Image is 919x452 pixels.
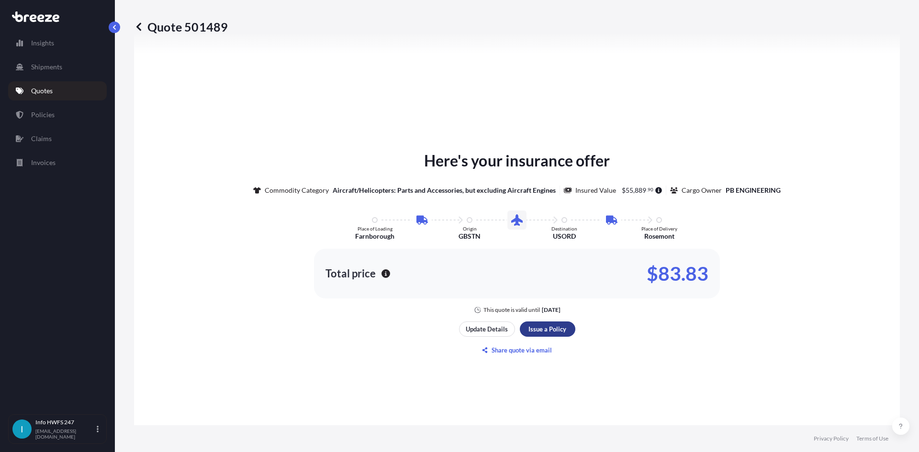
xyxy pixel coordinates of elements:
span: . [647,188,648,191]
a: Privacy Policy [814,435,849,442]
a: Claims [8,129,107,148]
p: Cargo Owner [682,186,722,195]
p: This quote is valid until [483,306,540,314]
p: Aircraft/Helicopters: Parts and Accessories, but excluding Aircraft Engines [333,186,556,195]
a: Quotes [8,81,107,100]
span: I [21,424,23,434]
a: Policies [8,105,107,124]
p: Quote 501489 [134,19,228,34]
span: , [633,187,635,194]
p: PB ENGINEERING [726,186,781,195]
span: 889 [635,187,646,194]
p: Insights [31,38,54,48]
a: Insights [8,33,107,53]
a: Invoices [8,153,107,172]
p: Here's your insurance offer [424,149,610,172]
p: Update Details [466,324,508,334]
p: Farnborough [355,232,394,241]
p: Insured Value [575,186,616,195]
p: Total price [325,269,376,278]
p: Claims [31,134,52,143]
p: GBSTN [459,232,481,241]
p: Place of Delivery [641,226,677,232]
p: Invoices [31,158,56,167]
a: Terms of Use [856,435,888,442]
p: Commodity Category [265,186,329,195]
span: 90 [648,188,653,191]
a: Shipments [8,57,107,77]
button: Issue a Policy [520,321,575,337]
p: Rosemont [644,232,674,241]
p: Issue a Policy [528,324,566,334]
p: Place of Loading [358,226,392,232]
p: Shipments [31,62,62,72]
button: Update Details [459,321,515,337]
p: Origin [463,226,477,232]
p: [DATE] [542,306,560,314]
p: [EMAIL_ADDRESS][DOMAIN_NAME] [35,428,95,440]
p: Quotes [31,86,53,96]
p: $83.83 [647,266,708,281]
p: Policies [31,110,55,120]
p: Info HWFS 247 [35,419,95,426]
span: $ [622,187,626,194]
p: Destination [551,226,577,232]
button: Share quote via email [459,342,575,358]
p: USORD [553,232,576,241]
span: 55 [626,187,633,194]
p: Share quote via email [492,345,552,355]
